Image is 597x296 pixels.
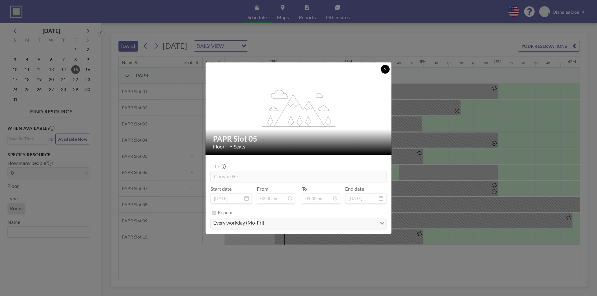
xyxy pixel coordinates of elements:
label: End date [345,186,364,192]
label: To [302,186,307,192]
span: Floor: - [213,143,229,150]
label: Repeat [218,209,233,216]
label: From [257,186,268,192]
input: Search for option [266,219,376,227]
g: flex-grow: 1.2; [262,89,336,126]
span: Seats: - [234,143,249,150]
input: (No title) [211,171,386,182]
label: Title [211,163,225,170]
div: Search for option [211,218,386,229]
span: • [230,144,232,149]
h2: PAPR Slot 05 [213,134,385,143]
span: - [298,188,299,202]
label: Start date [211,186,232,192]
span: every workday (Mo-Fri) [212,219,266,227]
